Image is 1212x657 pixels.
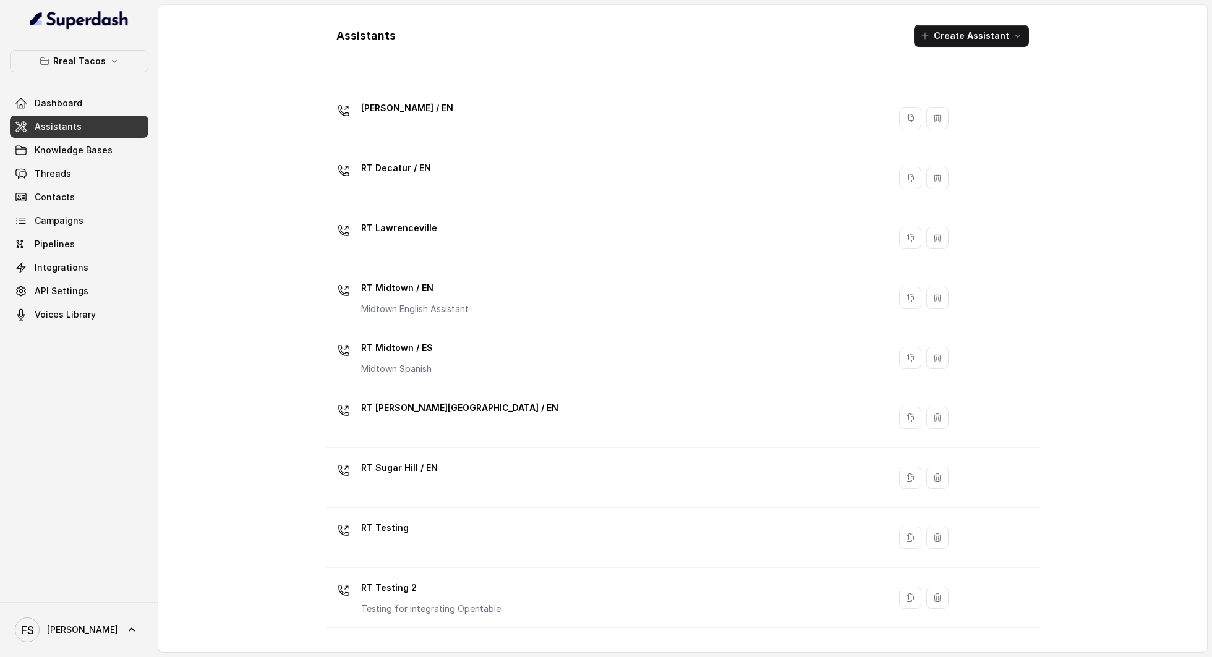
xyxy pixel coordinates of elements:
span: Pipelines [35,238,75,250]
p: Midtown Spanish [361,363,433,375]
span: Assistants [35,121,82,133]
a: [PERSON_NAME] [10,612,148,647]
text: FS [21,624,34,637]
span: Knowledge Bases [35,144,113,156]
a: Integrations [10,256,148,279]
p: Testing for integrating Opentable [361,603,501,615]
img: light.svg [30,10,129,30]
span: API Settings [35,285,88,297]
button: Rreal Tacos [10,50,148,72]
span: [PERSON_NAME] [47,624,118,636]
p: RT Decatur / EN [361,158,431,178]
p: RT Midtown / ES [361,338,433,358]
a: Dashboard [10,92,148,114]
a: Voices Library [10,303,148,326]
a: Contacts [10,186,148,208]
p: Midtown English Assistant [361,303,469,315]
a: API Settings [10,280,148,302]
a: Knowledge Bases [10,139,148,161]
p: RT Sugar Hill / EN [361,458,438,478]
p: RT Lawrenceville [361,218,437,238]
p: [PERSON_NAME] / EN [361,98,453,118]
button: Create Assistant [914,25,1029,47]
span: Threads [35,167,71,180]
a: Assistants [10,116,148,138]
a: Threads [10,163,148,185]
span: Dashboard [35,97,82,109]
p: RT [PERSON_NAME][GEOGRAPHIC_DATA] / EN [361,398,558,418]
a: Pipelines [10,233,148,255]
p: RT Testing [361,518,409,538]
h1: Assistants [336,26,396,46]
span: Voices Library [35,308,96,321]
span: Integrations [35,261,88,274]
p: RT Testing 2 [361,578,501,598]
span: Contacts [35,191,75,203]
p: Rreal Tacos [53,54,106,69]
a: Campaigns [10,210,148,232]
p: RT Midtown / EN [361,278,469,298]
span: Campaigns [35,214,83,227]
